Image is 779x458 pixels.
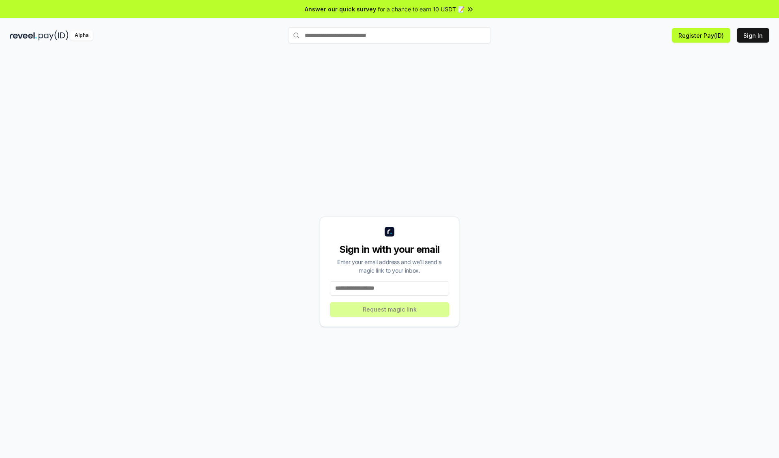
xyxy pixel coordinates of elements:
img: reveel_dark [10,30,37,41]
img: logo_small [385,227,394,237]
button: Register Pay(ID) [672,28,730,43]
img: pay_id [39,30,69,41]
span: Answer our quick survey [305,5,376,13]
div: Alpha [70,30,93,41]
span: for a chance to earn 10 USDT 📝 [378,5,465,13]
button: Sign In [737,28,769,43]
div: Enter your email address and we’ll send a magic link to your inbox. [330,258,449,275]
div: Sign in with your email [330,243,449,256]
